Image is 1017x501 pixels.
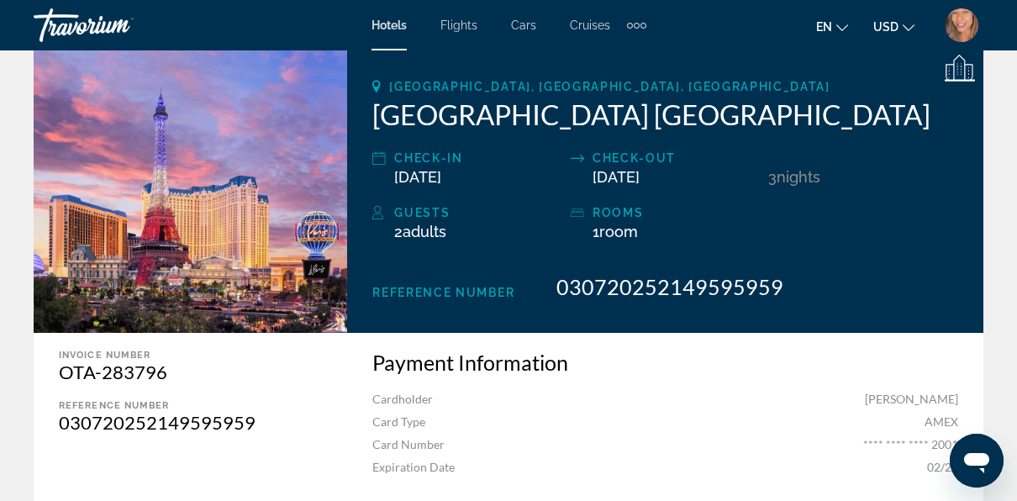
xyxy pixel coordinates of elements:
[59,361,314,383] div: OTA-283796
[59,400,314,411] div: Reference number
[394,168,441,186] span: [DATE]
[599,223,638,240] span: Room
[925,414,958,429] span: AMEX
[768,168,777,186] span: 3
[394,148,562,168] div: Check-in
[950,434,1004,488] iframe: Button to launch messaging window
[927,460,958,474] span: 02/29
[372,414,425,429] span: Card Type
[627,12,646,39] button: Extra navigation items
[372,460,455,474] span: Expiration Date
[34,3,202,47] a: Travorium
[440,18,477,32] a: Flights
[372,437,445,451] span: Card Number
[816,14,848,39] button: Change language
[389,80,830,93] span: [GEOGRAPHIC_DATA], [GEOGRAPHIC_DATA], [GEOGRAPHIC_DATA]
[372,286,514,299] span: Reference Number
[394,203,562,223] div: Guests
[873,14,914,39] button: Change currency
[593,148,761,168] div: Check-out
[403,223,446,240] span: Adults
[59,411,314,434] div: 030720252149595959
[940,8,983,43] button: User Menu
[593,203,761,223] div: rooms
[570,18,610,32] a: Cruises
[372,98,958,131] h2: [GEOGRAPHIC_DATA] [GEOGRAPHIC_DATA]
[945,8,978,42] img: Z
[593,168,640,186] span: [DATE]
[371,18,407,32] a: Hotels
[593,223,638,240] span: 1
[777,168,820,186] span: Nights
[372,392,433,406] span: Cardholder
[556,274,783,299] span: 030720252149595959
[873,20,898,34] span: USD
[59,350,314,361] div: Invoice Number
[394,223,446,240] span: 2
[372,350,958,375] h3: Payment Information
[865,392,958,406] span: [PERSON_NAME]
[511,18,536,32] a: Cars
[816,20,832,34] span: en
